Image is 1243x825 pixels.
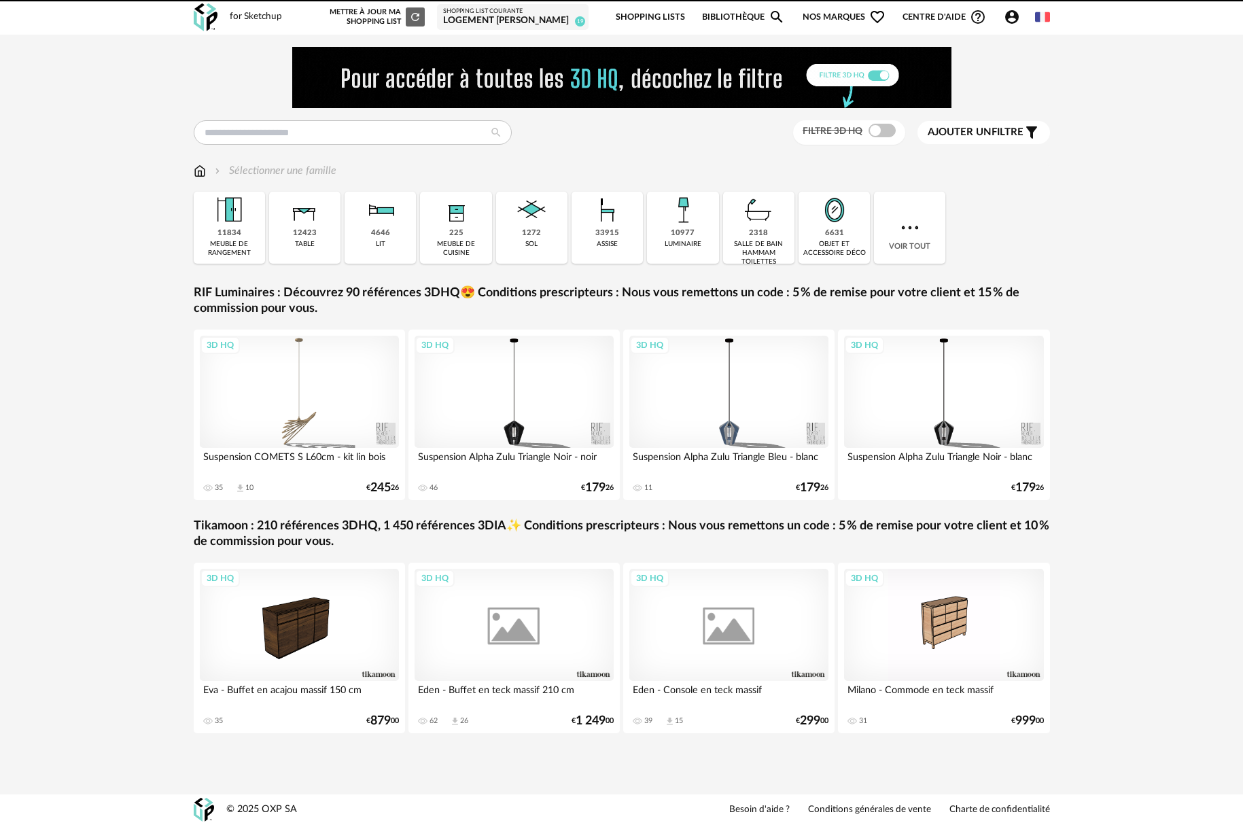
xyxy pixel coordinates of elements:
[408,563,620,733] a: 3D HQ Eden - Buffet en teck massif 210 cm 62 Download icon 26 €1 24900
[212,163,223,179] img: svg+xml;base64,PHN2ZyB3aWR0aD0iMTYiIGhlaWdodD0iMTYiIHZpZXdCb3g9IjAgMCAxNiAxNiIgZmlsbD0ibm9uZSIgeG...
[200,336,240,354] div: 3D HQ
[1011,716,1044,726] div: € 00
[1004,9,1020,25] span: Account Circle icon
[671,228,695,239] div: 10977
[597,240,618,249] div: assise
[194,163,206,179] img: svg+xml;base64,PHN2ZyB3aWR0aD0iMTYiIGhlaWdodD0iMTciIHZpZXdCb3g9IjAgMCAxNiAxNyIgZmlsbD0ibm9uZSIgeG...
[194,563,406,733] a: 3D HQ Eva - Buffet en acajou massif 150 cm 35 €87900
[729,804,790,816] a: Besoin d'aide ?
[1015,483,1036,493] span: 179
[1023,124,1040,141] span: Filter icon
[230,11,282,23] div: for Sketchup
[585,483,606,493] span: 179
[970,9,986,25] span: Help Circle Outline icon
[644,716,652,726] div: 39
[665,240,701,249] div: luminaire
[616,1,685,33] a: Shopping Lists
[1011,483,1044,493] div: € 26
[800,483,820,493] span: 179
[198,240,261,258] div: meuble de rangement
[430,483,438,493] div: 46
[200,448,400,475] div: Suspension COMETS S L60cm - kit lin bois
[844,448,1044,475] div: Suspension Alpha Zulu Triangle Noir - blanc
[522,228,541,239] div: 1272
[595,228,619,239] div: 33915
[1015,716,1036,726] span: 999
[825,228,844,239] div: 6631
[844,681,1044,708] div: Milano - Commode en teck massif
[245,483,253,493] div: 10
[727,240,790,266] div: salle de bain hammam toilettes
[838,330,1050,500] a: 3D HQ Suspension Alpha Zulu Triangle Noir - blanc €17926
[581,483,614,493] div: € 26
[623,563,835,733] a: 3D HQ Eden - Console en teck massif 39 Download icon 15 €29900
[292,47,951,108] img: FILTRE%20HQ%20NEW_V1%20(4).gif
[796,483,828,493] div: € 26
[217,228,241,239] div: 11834
[450,716,460,726] span: Download icon
[859,716,867,726] div: 31
[415,569,455,587] div: 3D HQ
[816,192,853,228] img: Miroir.png
[796,716,828,726] div: € 00
[803,126,862,136] span: Filtre 3D HQ
[286,192,323,228] img: Table.png
[443,7,582,27] a: Shopping List courante Logement [PERSON_NAME] 19
[845,336,884,354] div: 3D HQ
[415,681,614,708] div: Eden - Buffet en teck massif 210 cm
[194,3,217,31] img: OXP
[415,448,614,475] div: Suspension Alpha Zulu Triangle Noir - noir
[702,1,785,33] a: BibliothèqueMagnify icon
[1004,9,1026,25] span: Account Circle icon
[460,716,468,726] div: 26
[1035,10,1050,24] img: fr
[438,192,474,228] img: Rangement.png
[525,240,538,249] div: sol
[874,192,945,264] div: Voir tout
[408,330,620,500] a: 3D HQ Suspension Alpha Zulu Triangle Noir - noir 46 €17926
[376,240,385,249] div: lit
[928,127,992,137] span: Ajouter un
[629,681,829,708] div: Eden - Console en teck massif
[362,192,399,228] img: Literie.png
[409,13,421,20] span: Refresh icon
[644,483,652,493] div: 11
[800,716,820,726] span: 299
[443,15,582,27] div: Logement [PERSON_NAME]
[371,228,390,239] div: 4646
[949,804,1050,816] a: Charte de confidentialité
[194,330,406,500] a: 3D HQ Suspension COMETS S L60cm - kit lin bois 35 Download icon 10 €24526
[226,803,297,816] div: © 2025 OXP SA
[513,192,550,228] img: Sol.png
[630,569,669,587] div: 3D HQ
[675,716,683,726] div: 15
[200,681,400,708] div: Eva - Buffet en acajou massif 150 cm
[194,519,1050,550] a: Tikamoon : 210 références 3DHQ, 1 450 références 3DIA✨ Conditions prescripteurs : Nous vous remet...
[623,330,835,500] a: 3D HQ Suspension Alpha Zulu Triangle Bleu - blanc 11 €17926
[449,228,463,239] div: 225
[424,240,487,258] div: meuble de cuisine
[215,716,223,726] div: 35
[576,716,606,726] span: 1 249
[366,483,399,493] div: € 26
[740,192,777,228] img: Salle%20de%20bain.png
[430,716,438,726] div: 62
[869,9,886,25] span: Heart Outline icon
[200,569,240,587] div: 3D HQ
[212,163,336,179] div: Sélectionner une famille
[749,228,768,239] div: 2318
[838,563,1050,733] a: 3D HQ Milano - Commode en teck massif 31 €99900
[803,1,886,33] span: Nos marques
[903,9,986,25] span: Centre d'aideHelp Circle Outline icon
[293,228,317,239] div: 12423
[572,716,614,726] div: € 00
[211,192,247,228] img: Meuble%20de%20rangement.png
[194,798,214,822] img: OXP
[215,483,223,493] div: 35
[665,716,675,726] span: Download icon
[898,215,922,240] img: more.7b13dc1.svg
[194,285,1050,317] a: RIF Luminaires : Découvrez 90 références 3DHQ😍 Conditions prescripteurs : Nous vous remettons un ...
[370,483,391,493] span: 245
[327,7,425,27] div: Mettre à jour ma Shopping List
[928,126,1023,139] span: filtre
